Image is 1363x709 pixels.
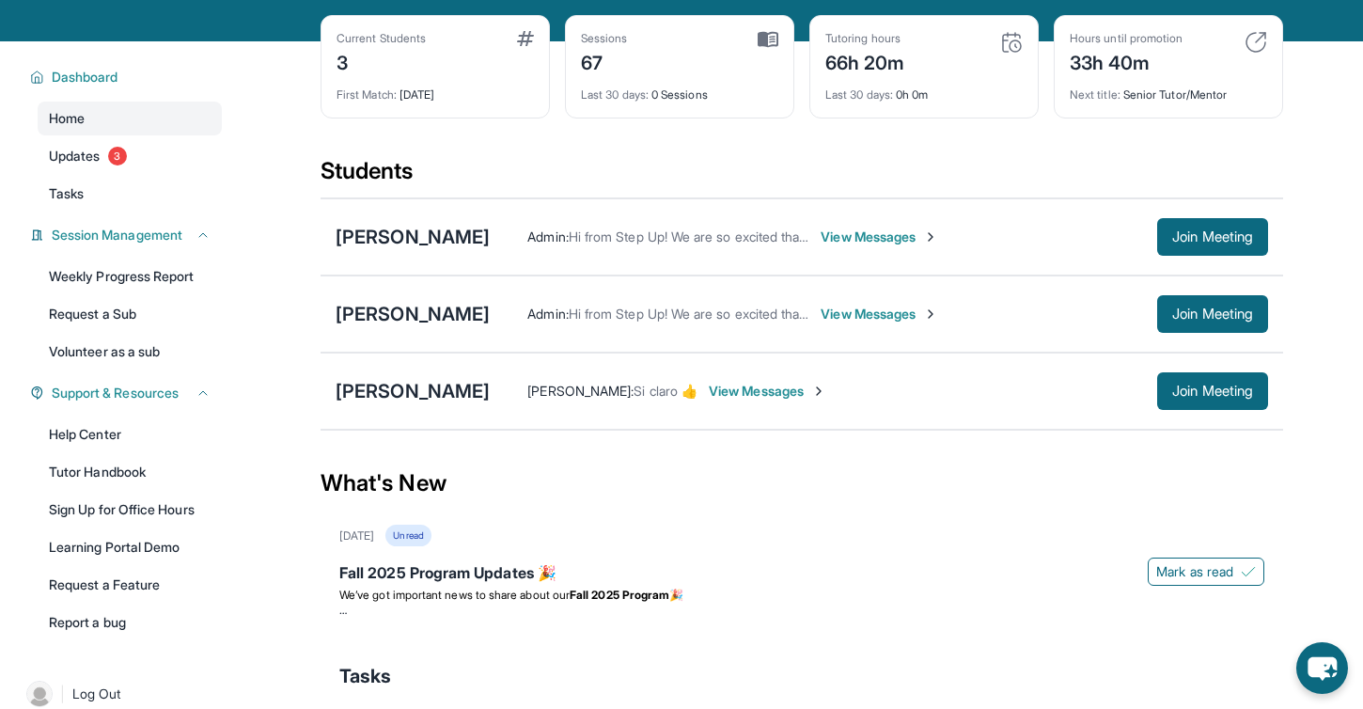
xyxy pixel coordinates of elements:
span: Join Meeting [1172,386,1253,397]
div: 33h 40m [1070,46,1183,76]
div: 0 Sessions [581,76,778,102]
img: Chevron-Right [923,307,938,322]
span: Admin : [527,306,568,322]
span: 3 [108,147,127,165]
span: Support & Resources [52,384,179,402]
span: First Match : [337,87,397,102]
span: Join Meeting [1172,308,1253,320]
img: Chevron-Right [923,229,938,244]
a: Request a Sub [38,297,222,331]
button: Join Meeting [1157,295,1268,333]
span: Updates [49,147,101,165]
div: Tutoring hours [825,31,905,46]
span: View Messages [821,228,938,246]
span: Next title : [1070,87,1120,102]
span: Dashboard [52,68,118,87]
span: [PERSON_NAME] : [527,383,634,399]
a: Report a bug [38,606,222,639]
button: chat-button [1296,642,1348,694]
span: We’ve got important news to share about our [339,588,570,602]
div: [PERSON_NAME] [336,378,490,404]
div: Unread [385,525,431,546]
span: Home [49,109,85,128]
div: 3 [337,46,426,76]
span: Tasks [339,663,391,689]
img: Mark as read [1241,564,1256,579]
a: Updates3 [38,139,222,173]
img: card [1245,31,1267,54]
button: Session Management [44,226,211,244]
a: Learning Portal Demo [38,530,222,564]
span: View Messages [821,305,938,323]
span: Log Out [72,685,121,703]
button: Join Meeting [1157,372,1268,410]
a: Help Center [38,418,222,451]
span: Join Meeting [1172,231,1253,243]
div: Students [321,156,1283,197]
a: Home [38,102,222,135]
div: Fall 2025 Program Updates 🎉 [339,561,1264,588]
img: card [517,31,534,46]
a: Request a Feature [38,568,222,602]
span: View Messages [709,382,826,401]
strong: Fall 2025 Program [570,588,669,602]
div: [PERSON_NAME] [336,224,490,250]
div: [PERSON_NAME] [336,301,490,327]
a: Weekly Progress Report [38,260,222,293]
button: Mark as read [1148,558,1264,586]
span: 🎉 [669,588,683,602]
span: Admin : [527,228,568,244]
a: Volunteer as a sub [38,335,222,369]
img: user-img [26,681,53,707]
span: Tasks [49,184,84,203]
button: Join Meeting [1157,218,1268,256]
a: Sign Up for Office Hours [38,493,222,527]
span: Session Management [52,226,182,244]
span: Last 30 days : [825,87,893,102]
div: [DATE] [339,528,374,544]
button: Support & Resources [44,384,211,402]
div: What's New [321,442,1283,525]
div: Hours until promotion [1070,31,1183,46]
div: Current Students [337,31,426,46]
div: 67 [581,46,628,76]
div: 66h 20m [825,46,905,76]
a: Tutor Handbook [38,455,222,489]
span: | [60,683,65,705]
div: Sessions [581,31,628,46]
span: Last 30 days : [581,87,649,102]
div: 0h 0m [825,76,1023,102]
span: Mark as read [1156,562,1233,581]
button: Dashboard [44,68,211,87]
span: Si claro 👍 [634,383,697,399]
div: Senior Tutor/Mentor [1070,76,1267,102]
div: [DATE] [337,76,534,102]
a: Tasks [38,177,222,211]
img: Chevron-Right [811,384,826,399]
img: card [1000,31,1023,54]
img: card [758,31,778,48]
